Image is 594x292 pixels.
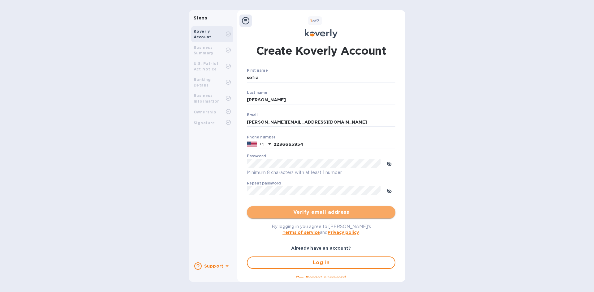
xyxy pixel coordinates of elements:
[256,43,386,58] h1: Create Koverly Account
[282,230,320,235] a: Terms of service
[194,77,211,87] b: Banking Details
[194,61,219,71] b: U.S. Patriot Act Notice
[306,275,346,280] u: Forgot password
[259,141,264,147] p: +1
[194,121,215,125] b: Signature
[252,259,390,266] span: Log in
[383,157,395,170] button: toggle password visibility
[247,113,258,117] label: Email
[247,154,266,158] label: Password
[247,135,275,139] label: Phone number
[291,246,351,251] b: Already have an account?
[194,29,211,39] b: Koverly Account
[247,182,281,185] label: Repeat password
[383,184,395,197] button: toggle password visibility
[247,118,395,127] input: Email
[247,73,395,83] input: Enter your first name
[272,224,371,235] span: By logging in you agree to [PERSON_NAME]'s and .
[247,141,257,148] img: US
[247,91,267,95] label: Last name
[194,110,216,114] b: Ownership
[247,169,395,176] p: Minimum 8 characters with at least 1 number
[247,256,395,269] button: Log in
[252,209,390,216] span: Verify email address
[194,15,207,20] b: Steps
[204,264,223,269] b: Support
[247,206,395,218] button: Verify email address
[328,230,359,235] a: Privacy policy
[310,19,320,23] b: of 7
[194,93,220,104] b: Business Information
[247,69,268,73] label: First name
[194,45,213,55] b: Business Summary
[247,95,395,105] input: Enter your last name
[310,19,312,23] span: 1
